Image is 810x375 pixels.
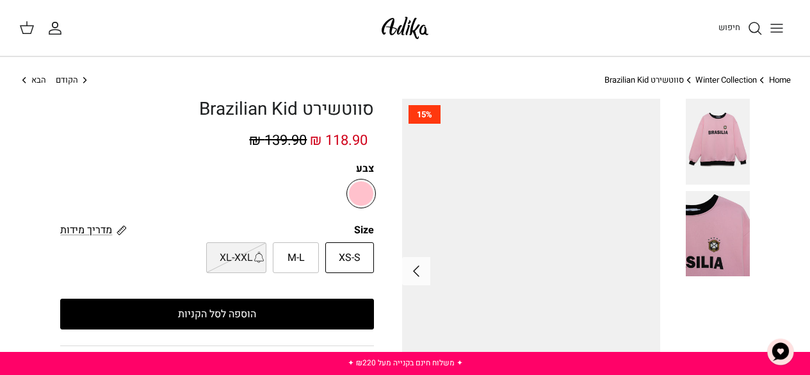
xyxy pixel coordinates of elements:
[220,250,253,267] span: XL-XXL
[763,14,791,42] button: Toggle menu
[56,74,78,86] span: הקודם
[378,13,432,43] img: Adika IL
[718,21,763,36] a: חיפוש
[60,99,374,121] h1: סווטשירט Brazilian Kid
[19,74,46,87] a: הבא
[19,74,791,87] nav: Breadcrumbs
[60,222,112,238] span: מדריך מידות
[47,21,68,36] a: החשבון שלי
[339,250,360,267] span: XS-S
[60,222,126,237] a: מדריך מידות
[354,223,374,237] legend: Size
[718,21,740,33] span: חיפוש
[249,130,307,151] span: 139.90 ₪
[60,162,374,176] label: צבע
[769,74,791,86] a: Home
[761,333,800,371] button: צ'אט
[60,299,374,329] button: הוספה לסל הקניות
[31,74,46,86] span: הבא
[695,74,757,86] a: Winter Collection
[402,257,430,285] button: Next
[288,250,305,267] span: M-L
[310,130,368,151] span: 118.90 ₪
[56,74,90,87] a: הקודם
[348,357,463,369] a: ✦ משלוח חינם בקנייה מעל ₪220 ✦
[604,74,684,86] a: סווטשירט Brazilian Kid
